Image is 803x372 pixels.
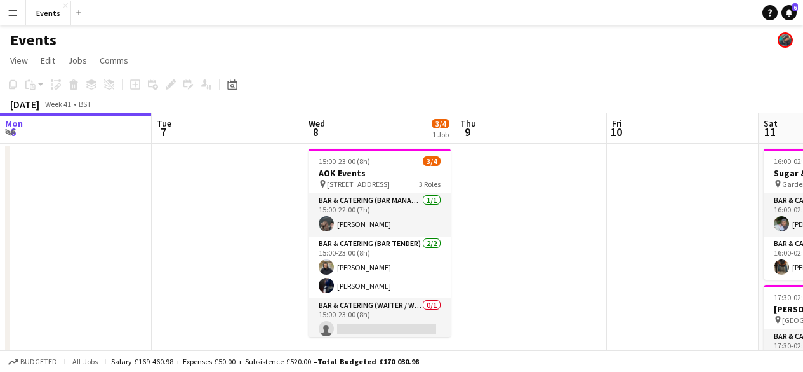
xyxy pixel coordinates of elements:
[41,55,55,66] span: Edit
[764,118,778,129] span: Sat
[100,55,128,66] span: Comms
[111,357,419,366] div: Salary £169 460.98 + Expenses £50.00 + Subsistence £520.00 =
[778,32,793,48] app-user-avatar: Dom Roche
[423,156,441,166] span: 3/4
[309,193,451,237] app-card-role: Bar & Catering (Bar Manager)1/115:00-22:00 (7h)[PERSON_NAME]
[10,31,56,50] h1: Events
[309,237,451,298] app-card-role: Bar & Catering (Bar Tender)2/215:00-23:00 (8h)[PERSON_NAME][PERSON_NAME]
[68,55,87,66] span: Jobs
[458,125,476,139] span: 9
[781,5,797,20] a: 6
[63,52,92,69] a: Jobs
[157,118,171,129] span: Tue
[309,149,451,337] app-job-card: 15:00-23:00 (8h)3/4AOK Events [STREET_ADDRESS]3 RolesBar & Catering (Bar Manager)1/115:00-22:00 (...
[762,125,778,139] span: 11
[309,118,325,129] span: Wed
[79,99,91,109] div: BST
[309,167,451,179] h3: AOK Events
[460,118,476,129] span: Thu
[610,125,622,139] span: 10
[309,298,451,341] app-card-role: Bar & Catering (Waiter / waitress)0/115:00-23:00 (8h)
[26,1,71,25] button: Events
[432,130,449,139] div: 1 Job
[307,125,325,139] span: 8
[5,52,33,69] a: View
[319,156,370,166] span: 15:00-23:00 (8h)
[419,179,441,189] span: 3 Roles
[42,99,74,109] span: Week 41
[10,98,39,111] div: [DATE]
[155,125,171,139] span: 7
[20,357,57,366] span: Budgeted
[317,357,419,366] span: Total Budgeted £170 030.98
[36,52,60,69] a: Edit
[10,55,28,66] span: View
[95,52,133,69] a: Comms
[432,119,449,128] span: 3/4
[792,3,798,11] span: 6
[70,357,100,366] span: All jobs
[3,125,23,139] span: 6
[327,179,390,189] span: [STREET_ADDRESS]
[6,355,59,369] button: Budgeted
[5,118,23,129] span: Mon
[612,118,622,129] span: Fri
